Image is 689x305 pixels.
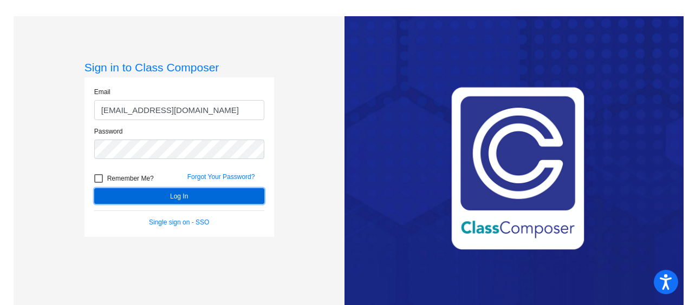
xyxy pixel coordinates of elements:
h3: Sign in to Class Composer [84,61,274,74]
a: Forgot Your Password? [187,173,255,181]
a: Single sign on - SSO [149,218,209,226]
label: Email [94,87,110,97]
span: Remember Me? [107,172,154,185]
label: Password [94,127,123,136]
button: Log In [94,188,264,204]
